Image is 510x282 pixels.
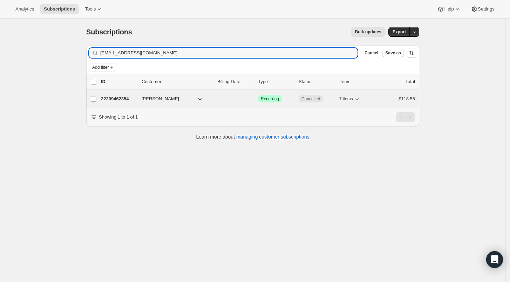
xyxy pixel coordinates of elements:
[339,96,353,102] span: 7 items
[86,28,132,36] span: Subscriptions
[478,6,495,12] span: Settings
[217,78,252,85] p: Billing Date
[11,4,38,14] button: Analytics
[40,4,79,14] button: Subscriptions
[217,96,222,101] span: ---
[101,78,136,85] p: ID
[101,94,415,104] div: 22209462354[PERSON_NAME]---SuccessRecurringCancelled7 items$118.55
[101,95,136,102] p: 22209462354
[407,48,416,58] button: Sort the results
[385,50,401,56] span: Save as
[399,96,415,101] span: $118.55
[99,114,138,121] p: Showing 1 to 1 of 1
[196,133,310,140] p: Learn more about
[81,4,107,14] button: Tools
[44,6,75,12] span: Subscriptions
[355,29,381,35] span: Bulk updates
[339,78,374,85] div: Items
[89,63,117,72] button: Add filter
[433,4,465,14] button: Help
[100,48,358,58] input: Filter subscribers
[137,93,208,105] button: [PERSON_NAME]
[261,96,279,102] span: Recurring
[362,49,381,57] button: Cancel
[258,78,293,85] div: Type
[467,4,499,14] button: Settings
[388,27,410,37] button: Export
[101,78,415,85] div: IDCustomerBilling DateTypeStatusItemsTotal
[406,78,415,85] p: Total
[142,78,212,85] p: Customer
[365,50,378,56] span: Cancel
[444,6,454,12] span: Help
[92,65,109,70] span: Add filter
[301,96,320,102] span: Cancelled
[351,27,386,37] button: Bulk updates
[486,251,503,268] div: Open Intercom Messenger
[339,94,361,104] button: 7 items
[382,49,404,57] button: Save as
[299,78,334,85] p: Status
[142,95,179,102] span: [PERSON_NAME]
[393,29,406,35] span: Export
[236,134,310,140] a: managing customer subscriptions
[15,6,34,12] span: Analytics
[396,112,415,122] nav: Pagination
[85,6,96,12] span: Tools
